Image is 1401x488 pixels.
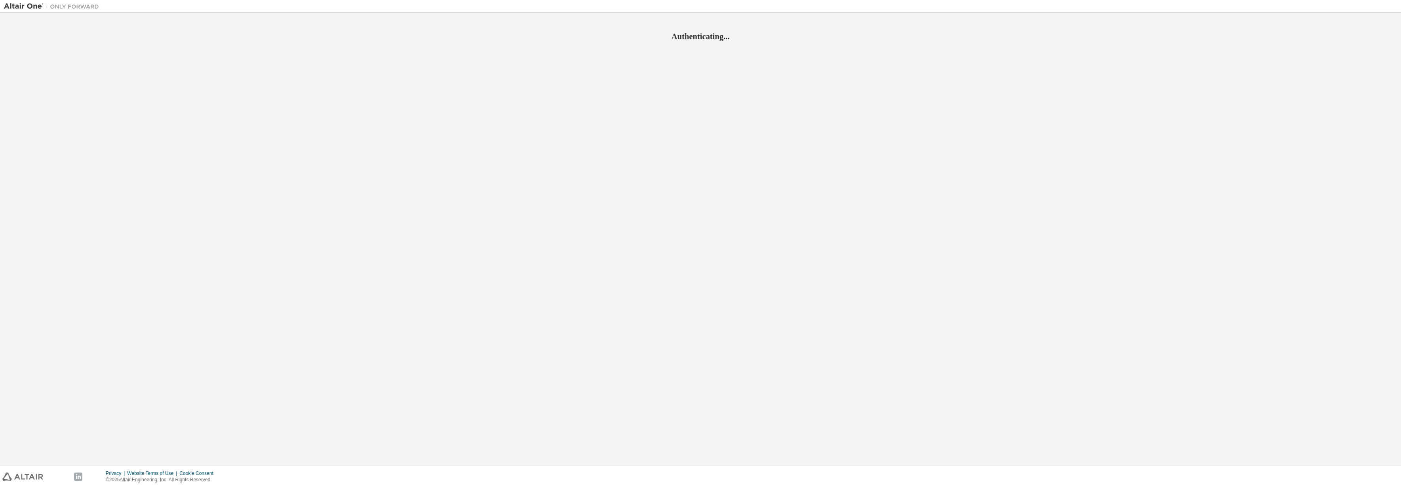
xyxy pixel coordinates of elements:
[2,473,43,481] img: altair_logo.svg
[106,477,218,483] p: © 2025 Altair Engineering, Inc. All Rights Reserved.
[4,2,103,10] img: Altair One
[127,470,179,477] div: Website Terms of Use
[106,470,127,477] div: Privacy
[4,31,1397,42] h2: Authenticating...
[74,473,82,481] img: linkedin.svg
[179,470,218,477] div: Cookie Consent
